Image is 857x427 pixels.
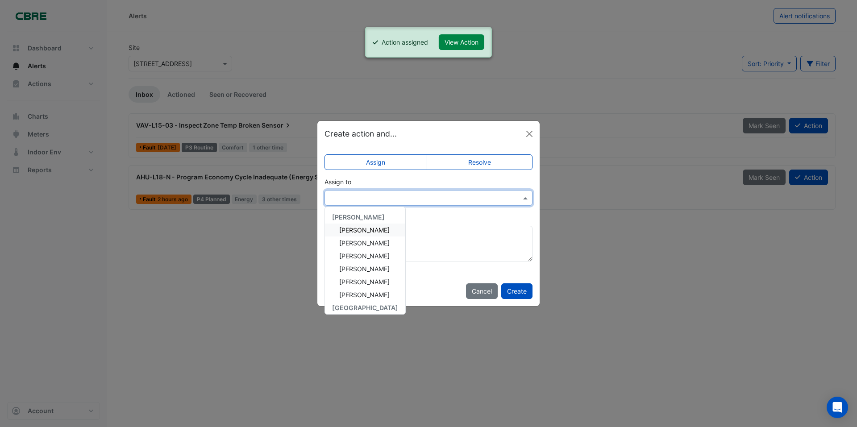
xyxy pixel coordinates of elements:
span: [PERSON_NAME] [339,252,390,260]
span: [GEOGRAPHIC_DATA] [332,304,398,311]
span: [PERSON_NAME] [339,278,390,286]
span: [PERSON_NAME] [339,265,390,273]
label: Assign [324,154,427,170]
h5: Create action and... [324,128,397,140]
div: Open Intercom Messenger [827,397,848,418]
label: Resolve [427,154,533,170]
div: Action assigned [382,37,428,47]
span: [PERSON_NAME] [332,213,385,221]
button: Cancel [466,283,498,299]
span: [PERSON_NAME] [339,226,390,234]
button: View Action [439,34,484,50]
span: [PERSON_NAME] [339,291,390,298]
ng-dropdown-panel: Options list [324,207,406,315]
span: [PERSON_NAME] [339,239,390,247]
button: Create [501,283,533,299]
button: Close [523,127,536,141]
label: Assign to [324,177,351,187]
